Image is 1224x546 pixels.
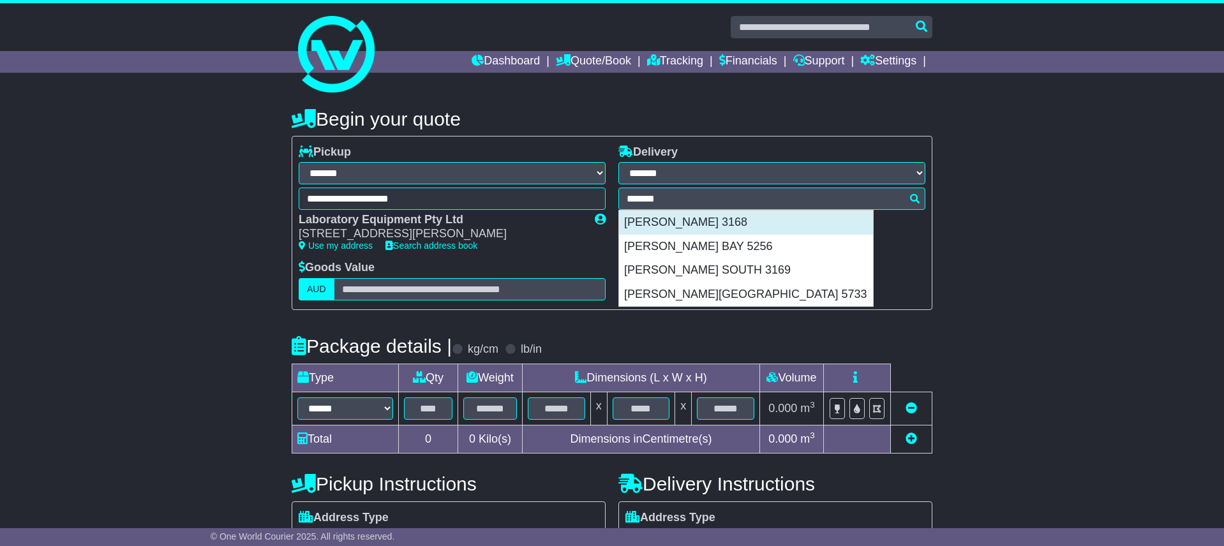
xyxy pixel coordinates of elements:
[906,432,917,445] a: Add new item
[521,343,542,357] label: lb/in
[458,425,523,453] td: Kilo(s)
[768,432,797,445] span: 0.000
[590,392,607,425] td: x
[800,402,815,415] span: m
[625,511,715,525] label: Address Type
[292,364,399,392] td: Type
[619,210,873,235] div: [PERSON_NAME] 3168
[299,240,373,251] a: Use my address
[468,343,498,357] label: kg/cm
[522,425,759,453] td: Dimensions in Centimetre(s)
[556,51,631,73] a: Quote/Book
[860,51,916,73] a: Settings
[759,364,823,392] td: Volume
[522,364,759,392] td: Dimensions (L x W x H)
[768,402,797,415] span: 0.000
[299,213,582,227] div: Laboratory Equipment Pty Ltd
[810,431,815,440] sup: 3
[292,473,606,494] h4: Pickup Instructions
[299,145,351,159] label: Pickup
[906,402,917,415] a: Remove this item
[211,531,395,542] span: © One World Courier 2025. All rights reserved.
[619,235,873,259] div: [PERSON_NAME] BAY 5256
[618,145,678,159] label: Delivery
[399,425,458,453] td: 0
[299,227,582,241] div: [STREET_ADDRESS][PERSON_NAME]
[793,51,845,73] a: Support
[800,432,815,445] span: m
[719,51,777,73] a: Financials
[292,336,452,357] h4: Package details |
[458,364,523,392] td: Weight
[619,283,873,307] div: [PERSON_NAME][GEOGRAPHIC_DATA] 5733
[810,400,815,409] sup: 3
[618,473,932,494] h4: Delivery Instructions
[399,364,458,392] td: Qty
[675,392,692,425] td: x
[299,261,375,275] label: Goods Value
[292,425,399,453] td: Total
[469,432,475,445] span: 0
[292,108,932,129] h4: Begin your quote
[385,240,477,251] a: Search address book
[299,511,389,525] label: Address Type
[618,188,925,210] typeahead: Please provide city
[299,278,334,300] label: AUD
[647,51,703,73] a: Tracking
[619,258,873,283] div: [PERSON_NAME] SOUTH 3169
[472,51,540,73] a: Dashboard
